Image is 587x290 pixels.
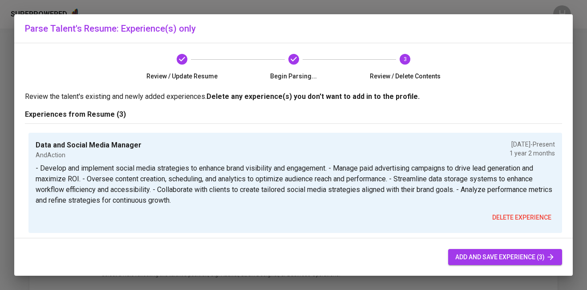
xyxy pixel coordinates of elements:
[25,109,562,120] p: Experiences from Resume (3)
[206,92,420,101] b: Delete any experience(s) you don't want to add in to the profile.
[510,140,555,149] p: [DATE] - Present
[404,56,407,62] text: 3
[492,212,551,223] span: delete experience
[455,252,555,263] span: add and save experience (3)
[241,72,346,81] span: Begin Parsing...
[448,249,562,265] button: add and save experience (3)
[25,91,562,102] p: Review the talent's existing and newly added experiences.
[130,72,235,81] span: Review / Update Resume
[25,21,562,36] h6: Parse Talent's Resume: Experience(s) only
[489,209,555,226] button: delete experience
[36,140,142,151] p: Data and Social Media Manager
[36,151,142,159] p: AndAction
[353,72,457,81] span: Review / Delete Contents
[36,163,555,206] p: - Develop and implement social media strategies to enhance brand visibility and engagement. - Man...
[510,149,555,158] p: 1 year 2 months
